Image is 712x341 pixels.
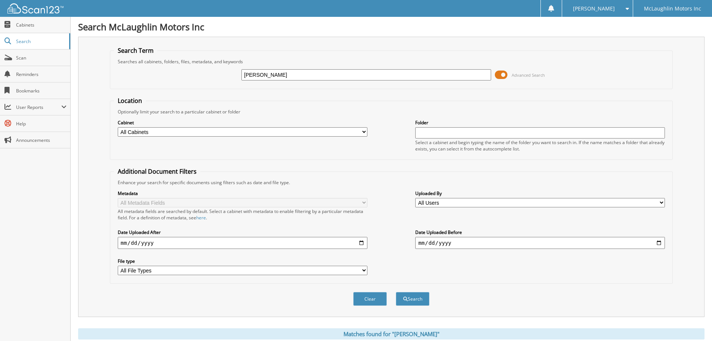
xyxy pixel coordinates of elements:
[512,72,545,78] span: Advanced Search
[114,58,669,65] div: Searches all cabinets, folders, files, metadata, and keywords
[78,328,705,340] div: Matches found for "[PERSON_NAME]"
[114,167,200,176] legend: Additional Document Filters
[16,22,67,28] span: Cabinets
[415,119,665,126] label: Folder
[118,190,367,197] label: Metadata
[415,190,665,197] label: Uploaded By
[16,137,67,143] span: Announcements
[118,258,367,264] label: File type
[118,237,367,249] input: start
[16,121,67,127] span: Help
[644,6,701,11] span: McLaughlin Motors Inc
[78,21,705,33] h1: Search McLaughlin Motors Inc
[353,292,387,306] button: Clear
[16,55,67,61] span: Scan
[573,6,615,11] span: [PERSON_NAME]
[114,97,146,105] legend: Location
[118,208,367,221] div: All metadata fields are searched by default. Select a cabinet with metadata to enable filtering b...
[118,119,367,126] label: Cabinet
[415,229,665,235] label: Date Uploaded Before
[16,104,61,110] span: User Reports
[114,46,157,55] legend: Search Term
[16,71,67,77] span: Reminders
[415,237,665,249] input: end
[118,229,367,235] label: Date Uploaded After
[114,109,669,115] div: Optionally limit your search to a particular cabinet or folder
[7,3,64,13] img: scan123-logo-white.svg
[114,179,669,186] div: Enhance your search for specific documents using filters such as date and file type.
[16,38,65,45] span: Search
[16,88,67,94] span: Bookmarks
[396,292,429,306] button: Search
[196,214,206,221] a: here
[415,139,665,152] div: Select a cabinet and begin typing the name of the folder you want to search in. If the name match...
